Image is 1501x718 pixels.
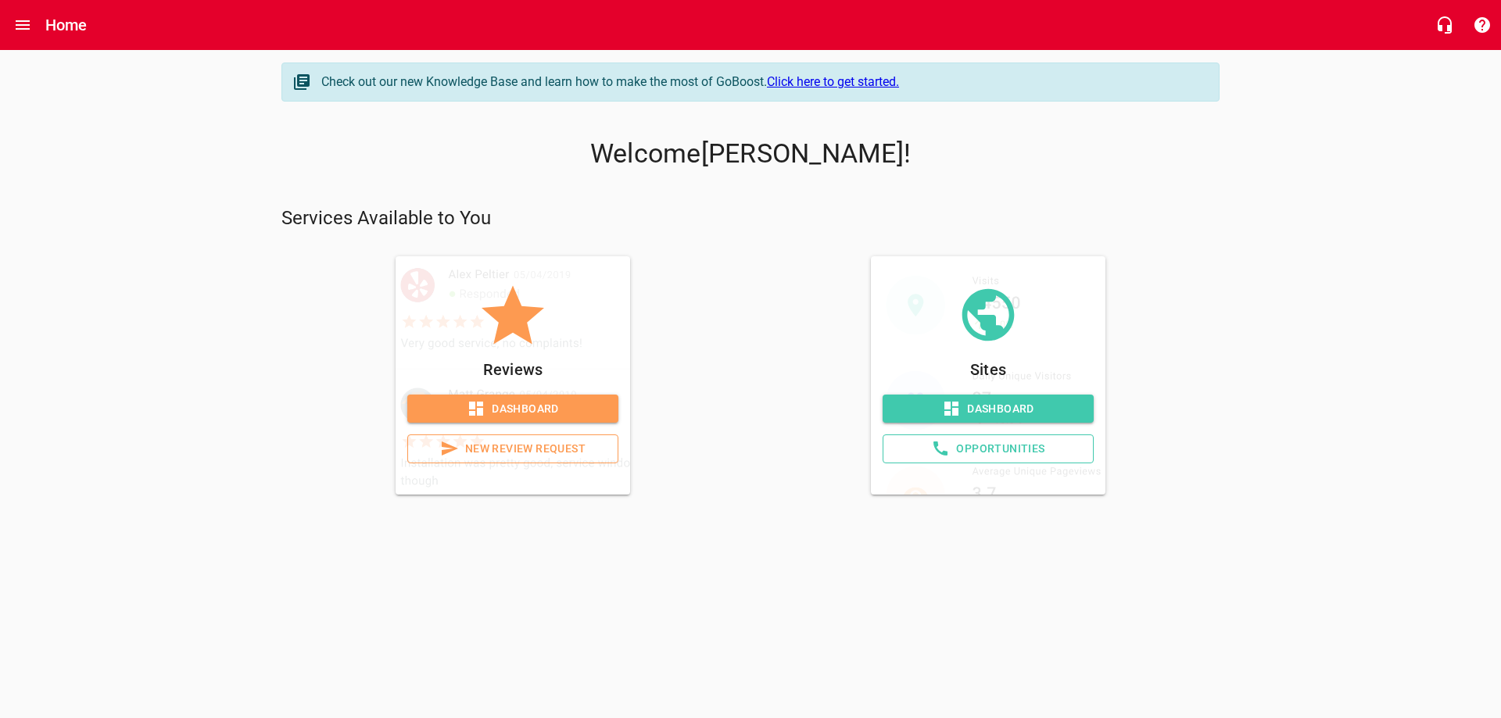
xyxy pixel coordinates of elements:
[45,13,88,38] h6: Home
[767,74,899,89] a: Click here to get started.
[895,399,1081,419] span: Dashboard
[883,357,1094,382] p: Sites
[281,206,1220,231] p: Services Available to You
[420,399,606,419] span: Dashboard
[896,439,1080,459] span: Opportunities
[407,434,618,463] a: New Review Request
[281,138,1220,170] p: Welcome [PERSON_NAME] !
[883,395,1094,423] a: Dashboard
[1426,6,1463,44] button: Live Chat
[321,73,1203,91] div: Check out our new Knowledge Base and learn how to make the most of GoBoost.
[407,357,618,382] p: Reviews
[883,434,1094,463] a: Opportunities
[421,439,605,459] span: New Review Request
[1463,6,1501,44] button: Support Portal
[4,6,41,44] button: Open drawer
[407,395,618,423] a: Dashboard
